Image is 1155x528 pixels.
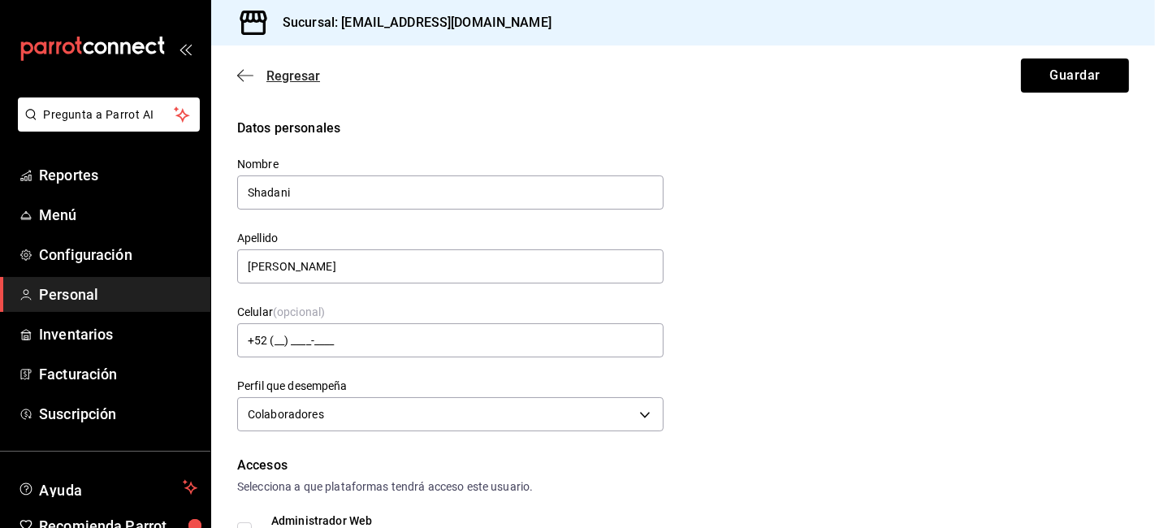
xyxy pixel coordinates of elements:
span: Ayuda [39,478,176,497]
div: Selecciona a que plataformas tendrá acceso este usuario. [237,478,1129,496]
span: Inventarios [39,323,197,345]
span: Pregunta a Parrot AI [44,106,175,123]
button: Guardar [1021,58,1129,93]
span: Configuración [39,244,197,266]
button: Pregunta a Parrot AI [18,97,200,132]
div: Accesos [237,456,1129,475]
span: Suscripción [39,403,197,425]
button: Regresar [237,68,320,84]
span: Regresar [266,68,320,84]
label: Nombre [237,159,664,171]
label: Celular [237,307,664,318]
button: open_drawer_menu [179,42,192,55]
a: Pregunta a Parrot AI [11,118,200,135]
h3: Sucursal: [EMAIL_ADDRESS][DOMAIN_NAME] [270,13,552,32]
span: Reportes [39,164,197,186]
span: Facturación [39,363,197,385]
div: Colaboradores [237,397,664,431]
label: Perfil que desempeña [237,381,664,392]
label: Apellido [237,233,664,245]
span: Personal [39,283,197,305]
div: Datos personales [237,119,1129,138]
span: (opcional) [273,306,325,319]
span: Menú [39,204,197,226]
div: Administrador Web [271,515,650,526]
